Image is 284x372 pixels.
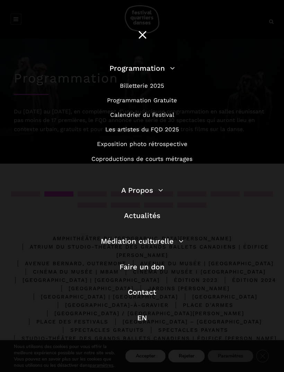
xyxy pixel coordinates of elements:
a: A Propos [121,186,163,194]
a: Coproductions de courts métrages [91,155,193,162]
a: Les artistes du FQD 2025 [105,126,179,133]
a: Programmation Gratuite [107,97,177,104]
a: Exposition photo rétrospective [97,140,187,147]
a: EN [137,313,147,322]
a: Contact [128,288,156,296]
a: Actualités [124,211,160,220]
a: Calendrier du Festival [110,111,174,118]
a: Programmation [109,64,175,72]
a: Médiation culturelle [101,237,184,245]
a: Billetterie 2025 [120,82,164,89]
a: Faire un don [119,262,165,271]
